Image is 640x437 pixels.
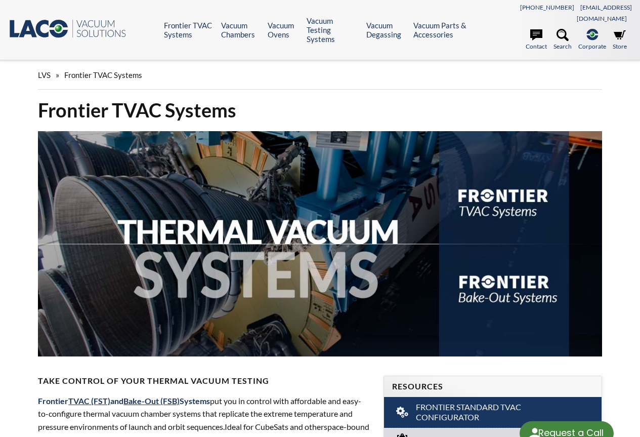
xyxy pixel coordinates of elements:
[577,4,632,22] a: [EMAIL_ADDRESS][DOMAIN_NAME]
[613,29,627,51] a: Store
[520,4,574,11] a: [PHONE_NUMBER]
[123,396,180,406] a: Bake-Out (FSB)
[38,61,602,90] div: »
[384,397,601,428] a: Frontier Standard TVAC Configurator
[68,396,110,406] a: TVAC (FST)
[268,21,299,39] a: Vacuum Ovens
[164,21,214,39] a: Frontier TVAC Systems
[526,29,547,51] a: Contact
[64,70,142,80] span: Frontier TVAC Systems
[553,29,572,51] a: Search
[225,422,232,431] span: Id
[416,402,570,423] span: Frontier Standard TVAC Configurator
[307,16,359,44] a: Vacuum Testing Systems
[392,381,593,392] h4: Resources
[578,42,606,51] span: Corporate
[366,21,406,39] a: Vacuum Degassing
[38,70,51,80] span: LVS
[221,21,260,39] a: Vacuum Chambers
[38,131,602,357] img: Thermal Vacuum Systems header
[413,21,473,39] a: Vacuum Parts & Accessories
[38,98,602,123] h1: Frontier TVAC Systems
[38,376,371,386] h4: Take Control of Your Thermal Vacuum Testing
[38,409,353,431] span: xtreme temperature and pressure environments of launch and orbit sequences. eal for CubeSats and ...
[38,396,210,406] span: Frontier and Systems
